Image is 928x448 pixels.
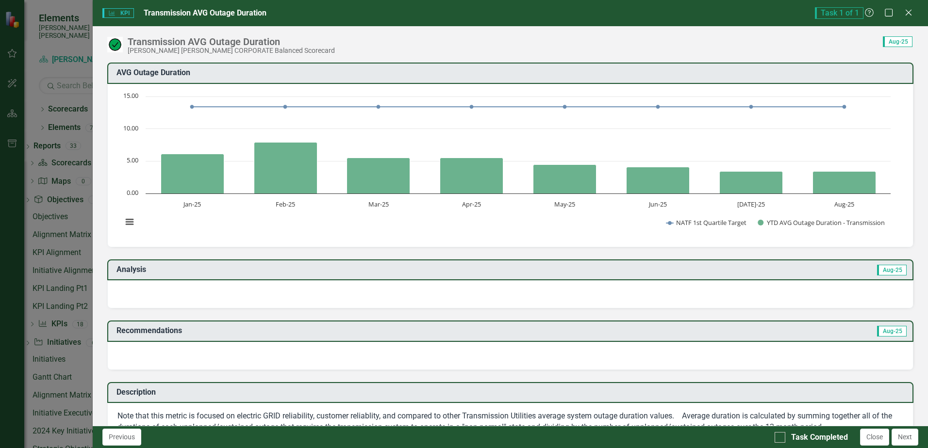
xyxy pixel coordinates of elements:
[190,105,846,109] g: NATF 1st Quartile Target, series 1 of 2. Line with 8 data points.
[182,200,201,208] text: Jan-25
[123,91,138,100] text: 15.00
[563,105,567,109] path: May-25, 13.4. NATF 1st Quartile Target.
[377,105,381,109] path: Mar-25, 13.4. NATF 1st Quartile Target.
[116,265,506,274] h3: Analysis
[877,326,907,336] span: Aug-25
[737,200,765,208] text: [DATE]-25
[102,8,133,18] span: KPI
[161,142,876,193] g: YTD AVG Outage Duration - Transmission, series 2 of 2. Bar series with 8 bars.
[116,388,908,397] h3: Description
[107,37,123,52] img: On Target
[877,265,907,275] span: Aug-25
[720,171,783,193] path: Jul-25, 3.44973061. YTD AVG Outage Duration - Transmission.
[283,105,287,109] path: Feb-25, 13.4. NATF 1st Quartile Target.
[254,142,317,193] path: Feb-25, 7.8958375. YTD AVG Outage Duration - Transmission.
[128,47,335,54] div: [PERSON_NAME] [PERSON_NAME] CORPORATE Balanced Scorecard
[656,105,660,109] path: Jun-25, 13.4. NATF 1st Quartile Target.
[666,218,747,227] button: Show NATF 1st Quartile Target
[123,124,138,132] text: 10.00
[127,188,138,197] text: 0.00
[102,429,141,446] button: Previous
[116,68,908,77] h3: AVG Outage Duration
[627,167,690,193] path: Jun-25, 4.05647353. YTD AVG Outage Duration - Transmission.
[813,171,876,193] path: Aug-25, 3.399396. YTD AVG Outage Duration - Transmission.
[347,158,410,193] path: Mar-25, 5.53578. YTD AVG Outage Duration - Transmission.
[883,36,912,47] span: Aug-25
[554,200,575,208] text: May-25
[117,411,903,433] p: Note that this metric is focused on electric GRID reliability, customer reliablity, and compared ...
[440,158,503,193] path: Apr-25, 5.53451176. YTD AVG Outage Duration - Transmission.
[791,432,848,443] div: Task Completed
[843,105,846,109] path: Aug-25, 13.4. NATF 1st Quartile Target.
[127,156,138,164] text: 5.00
[749,105,753,109] path: Jul-25, 13.4. NATF 1st Quartile Target.
[144,8,266,17] span: Transmission AVG Outage Duration
[123,215,136,229] button: View chart menu, Chart
[161,154,224,193] path: Jan-25, 6.079175. YTD AVG Outage Duration - Transmission.
[533,164,597,193] path: May-25, 4.476136. YTD AVG Outage Duration - Transmission.
[470,105,474,109] path: Apr-25, 13.4. NATF 1st Quartile Target.
[892,429,918,446] button: Next
[117,92,895,237] svg: Interactive chart
[117,92,903,237] div: Chart. Highcharts interactive chart.
[860,429,889,446] button: Close
[462,200,481,208] text: Apr-25
[190,105,194,109] path: Jan-25, 13.4. NATF 1st Quartile Target.
[276,200,295,208] text: Feb-25
[116,326,656,335] h3: Recommendations
[815,7,863,19] span: Task 1 of 1
[368,200,389,208] text: Mar-25
[834,200,854,208] text: Aug-25
[128,36,335,47] div: Transmission AVG Outage Duration
[648,200,667,208] text: Jun-25
[758,218,886,227] button: Show YTD AVG Outage Duration - Transmission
